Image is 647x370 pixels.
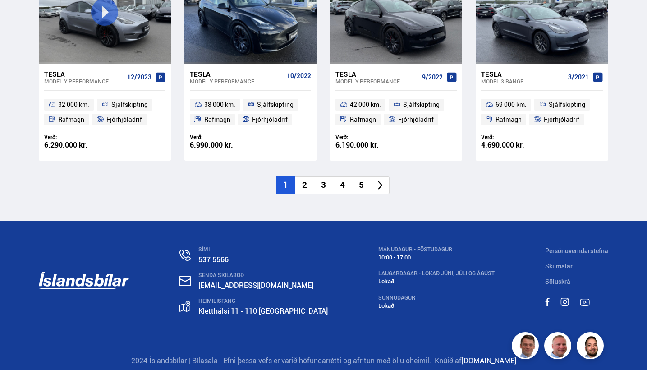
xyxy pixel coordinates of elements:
div: 6.190.000 kr. [335,141,396,149]
span: 69 000 km. [496,99,527,110]
div: SENDA SKILABOÐ [198,272,328,278]
div: Model 3 RANGE [481,78,564,84]
div: 6.990.000 kr. [190,141,251,149]
a: Tesla Model Y PERFORMANCE 9/2022 42 000 km. Sjálfskipting Rafmagn Fjórhjóladrif Verð: 6.190.000 kr. [330,64,462,161]
a: Tesla Model Y PERFORMANCE 12/2023 32 000 km. Sjálfskipting Rafmagn Fjórhjóladrif Verð: 6.290.000 kr. [39,64,171,161]
span: 9/2022 [422,74,443,81]
a: Tesla Model Y PERFORMANCE 10/2022 38 000 km. Sjálfskipting Rafmagn Fjórhjóladrif Verð: 6.990.000 kr. [184,64,317,161]
span: 42 000 km. [350,99,381,110]
div: Lokað [378,278,495,285]
a: 537 5566 [198,254,229,264]
div: 4.690.000 kr. [481,141,542,149]
div: 10:00 - 17:00 [378,254,495,261]
div: SUNNUDAGUR [378,295,495,301]
span: 32 000 km. [58,99,89,110]
span: Fjórhjóladrif [544,114,579,125]
img: nhp88E3Fdnt1Opn2.png [578,333,605,361]
img: siFngHWaQ9KaOqBr.png [546,333,573,361]
span: Rafmagn [350,114,376,125]
a: [DOMAIN_NAME] [462,356,516,365]
span: 12/2023 [127,74,151,81]
a: Skilmalar [545,262,573,270]
div: Model Y PERFORMANCE [44,78,124,84]
span: - Knúið af [431,356,462,365]
div: Tesla [481,70,564,78]
button: Open LiveChat chat widget [7,4,34,31]
div: MÁNUDAGUR - FÖSTUDAGUR [378,246,495,253]
div: HEIMILISFANG [198,298,328,304]
div: Tesla [190,70,283,78]
img: FbJEzSuNWCJXmdc-.webp [513,333,540,361]
div: Lokað [378,302,495,309]
a: Kletthálsi 11 - 110 [GEOGRAPHIC_DATA] [198,306,328,316]
p: 2024 Íslandsbílar | Bílasala - Efni þessa vefs er varið höfundarrétti og afritun með öllu óheimil. [39,356,609,366]
div: Verð: [481,134,542,140]
span: Fjórhjóladrif [106,114,142,125]
span: Rafmagn [58,114,84,125]
span: Rafmagn [204,114,230,125]
span: Sjálfskipting [549,99,585,110]
img: gp4YpyYFnEr45R34.svg [179,301,190,312]
div: Tesla [44,70,124,78]
li: 4 [333,176,352,194]
div: SÍMI [198,246,328,253]
span: Sjálfskipting [403,99,440,110]
span: 38 000 km. [204,99,235,110]
div: Model Y PERFORMANCE [190,78,283,84]
img: n0V2lOsqF3l1V2iz.svg [179,250,191,261]
a: Persónuverndarstefna [545,246,608,255]
a: Söluskrá [545,277,570,286]
li: 3 [314,176,333,194]
span: Sjálfskipting [111,99,148,110]
div: LAUGARDAGAR - Lokað Júni, Júli og Ágúst [378,270,495,277]
span: 3/2021 [568,74,589,81]
span: Rafmagn [496,114,522,125]
li: 2 [295,176,314,194]
span: Sjálfskipting [257,99,294,110]
div: Verð: [190,134,251,140]
img: nHj8e-n-aHgjukTg.svg [179,276,191,286]
span: Fjórhjóladrif [252,114,288,125]
div: Tesla [335,70,418,78]
a: Tesla Model 3 RANGE 3/2021 69 000 km. Sjálfskipting Rafmagn Fjórhjóladrif Verð: 4.690.000 kr. [476,64,608,161]
span: 10/2022 [287,72,311,79]
div: Verð: [335,134,396,140]
div: Verð: [44,134,105,140]
div: Model Y PERFORMANCE [335,78,418,84]
span: Fjórhjóladrif [398,114,434,125]
li: 1 [276,176,295,194]
li: 5 [352,176,371,194]
a: [EMAIL_ADDRESS][DOMAIN_NAME] [198,280,313,290]
div: 6.290.000 kr. [44,141,105,149]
